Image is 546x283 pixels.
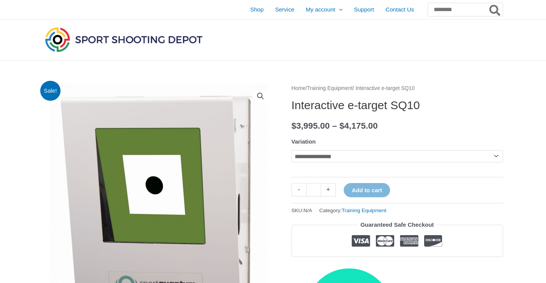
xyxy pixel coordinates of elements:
span: Category: [319,206,386,215]
input: Product quantity [306,183,321,196]
bdi: 4,175.00 [339,121,378,131]
a: Home [292,85,306,91]
button: Add to cart [344,183,390,197]
a: + [321,183,336,196]
span: $ [339,121,344,131]
legend: Guaranteed Safe Checkout [357,219,437,230]
span: Sale! [40,81,61,101]
span: $ [292,121,297,131]
span: SKU: [292,206,312,215]
span: – [332,121,337,131]
a: Training Equipment [307,85,353,91]
a: Training Equipment [342,208,387,213]
a: - [292,183,306,196]
span: N/A [303,208,312,213]
button: Search [488,3,503,16]
a: View full-screen image gallery [254,89,267,103]
h1: Interactive e-target SQ10 [292,98,503,112]
nav: Breadcrumb [292,83,503,93]
img: Sport Shooting Depot [43,25,204,54]
bdi: 3,995.00 [292,121,330,131]
label: Variation [292,138,316,145]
